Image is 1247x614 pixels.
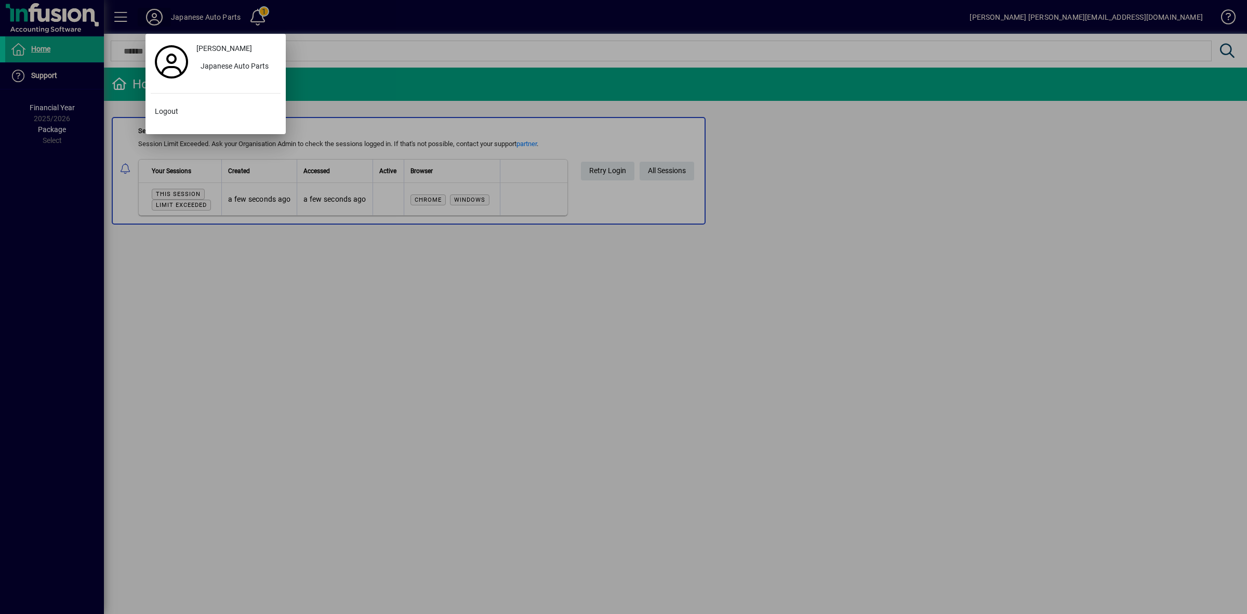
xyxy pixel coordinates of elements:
[151,102,281,121] button: Logout
[155,106,178,117] span: Logout
[192,39,281,58] a: [PERSON_NAME]
[151,53,192,71] a: Profile
[196,43,252,54] span: [PERSON_NAME]
[192,58,281,76] button: Japanese Auto Parts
